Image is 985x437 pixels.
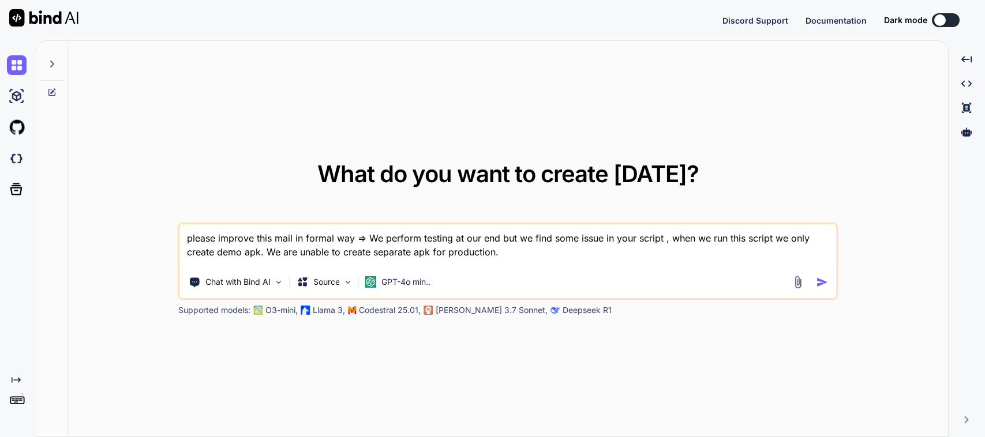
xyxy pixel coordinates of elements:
[254,306,263,315] img: GPT-4
[178,304,250,316] p: Supported models:
[381,276,430,288] p: GPT-4o min..
[301,306,310,315] img: Llama2
[806,14,867,27] button: Documentation
[343,277,353,287] img: Pick Models
[180,224,836,267] textarea: please improve this mail in formal way => We perform testing at our end but we find some issue in...
[359,304,421,316] p: Codestral 25.01,
[313,304,345,316] p: Llama 3,
[424,306,433,315] img: claude
[884,14,927,26] span: Dark mode
[7,55,27,75] img: chat
[722,14,788,27] button: Discord Support
[274,277,284,287] img: Pick Tools
[265,304,298,316] p: O3-mini,
[7,86,27,106] img: ai-studio
[349,306,357,314] img: Mistral-AI
[436,304,548,316] p: [PERSON_NAME] 3.7 Sonnet,
[313,276,340,288] p: Source
[317,160,699,188] span: What do you want to create [DATE]?
[816,276,828,288] img: icon
[563,304,612,316] p: Deepseek R1
[722,16,788,25] span: Discord Support
[7,149,27,168] img: darkCloudIdeIcon
[205,276,271,288] p: Chat with Bind AI
[551,306,560,315] img: claude
[791,276,804,289] img: attachment
[9,9,78,27] img: Bind AI
[7,118,27,137] img: githubLight
[365,276,377,288] img: GPT-4o mini
[806,16,867,25] span: Documentation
